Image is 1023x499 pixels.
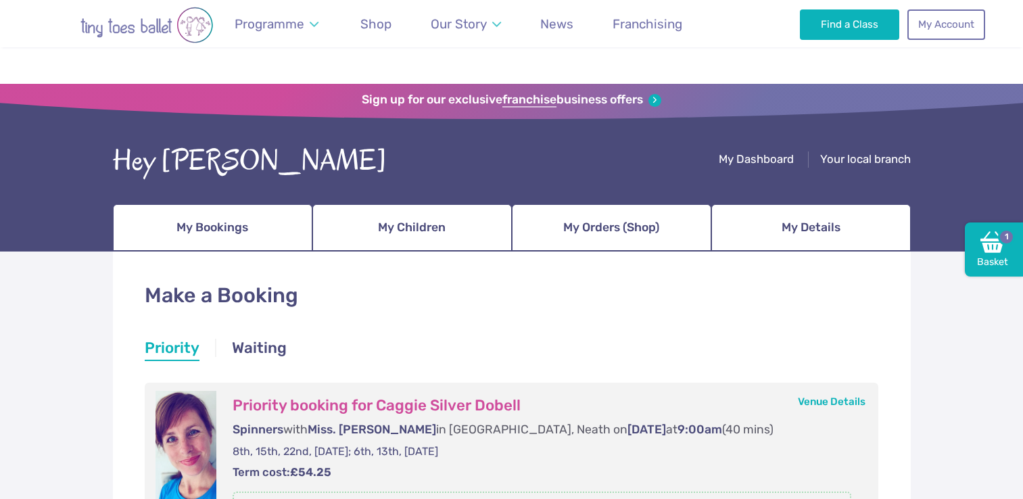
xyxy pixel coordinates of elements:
span: News [540,16,573,32]
span: My Children [378,216,446,239]
span: My Details [782,216,840,239]
a: Waiting [232,337,287,362]
span: 1 [998,229,1014,245]
span: Franchising [613,16,682,32]
a: Shop [354,8,398,40]
a: Basket1 [965,222,1023,277]
span: Spinners [233,423,283,436]
p: 8th, 15th, 22nd, [DATE]; 6th, 13th, [DATE] [233,444,852,459]
span: My Orders (Shop) [563,216,659,239]
strong: franchise [502,93,556,108]
span: 9:00am [677,423,722,436]
a: News [534,8,580,40]
a: My Dashboard [719,152,794,169]
span: My Bookings [176,216,248,239]
p: Term cost: [233,465,852,481]
p: with in [GEOGRAPHIC_DATA], Neath on at (40 mins) [233,421,852,438]
span: Miss. [PERSON_NAME] [308,423,436,436]
a: My Bookings [113,204,312,252]
h1: Make a Booking [145,281,879,310]
span: My Dashboard [719,152,794,166]
span: Programme [235,16,304,32]
a: Venue Details [798,396,865,408]
a: Sign up for our exclusivefranchisebusiness offers [362,93,661,108]
img: tiny toes ballet [39,7,255,43]
a: Find a Class [800,9,899,39]
a: My Account [907,9,984,39]
a: Franchising [606,8,689,40]
span: Your local branch [820,152,911,166]
span: Shop [360,16,391,32]
h3: Priority booking for Caggie Silver Dobell [233,396,852,415]
a: Our Story [424,8,507,40]
a: My Orders (Shop) [512,204,711,252]
span: Our Story [431,16,487,32]
a: My Details [711,204,911,252]
span: [DATE] [627,423,666,436]
div: Hey [PERSON_NAME] [113,140,387,182]
a: Programme [229,8,325,40]
strong: £54.25 [290,465,331,479]
a: My Children [312,204,512,252]
a: Your local branch [820,152,911,169]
